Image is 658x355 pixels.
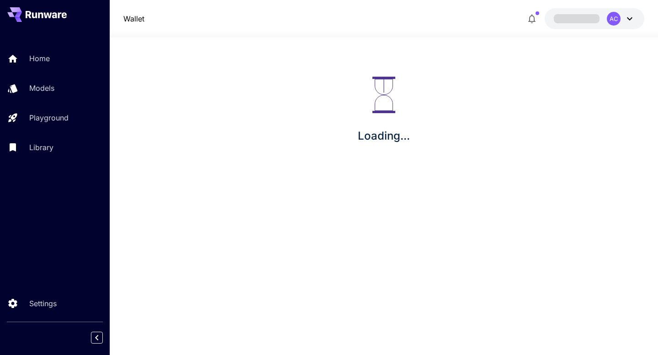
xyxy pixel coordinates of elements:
nav: breadcrumb [123,13,144,24]
p: Library [29,142,53,153]
p: Loading... [358,128,410,144]
button: Collapse sidebar [91,332,103,344]
div: AC [607,12,621,26]
p: Home [29,53,50,64]
p: Models [29,83,54,94]
p: Settings [29,298,57,309]
a: Wallet [123,13,144,24]
div: Collapse sidebar [98,329,110,346]
p: Playground [29,112,69,123]
button: AC [545,8,644,29]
